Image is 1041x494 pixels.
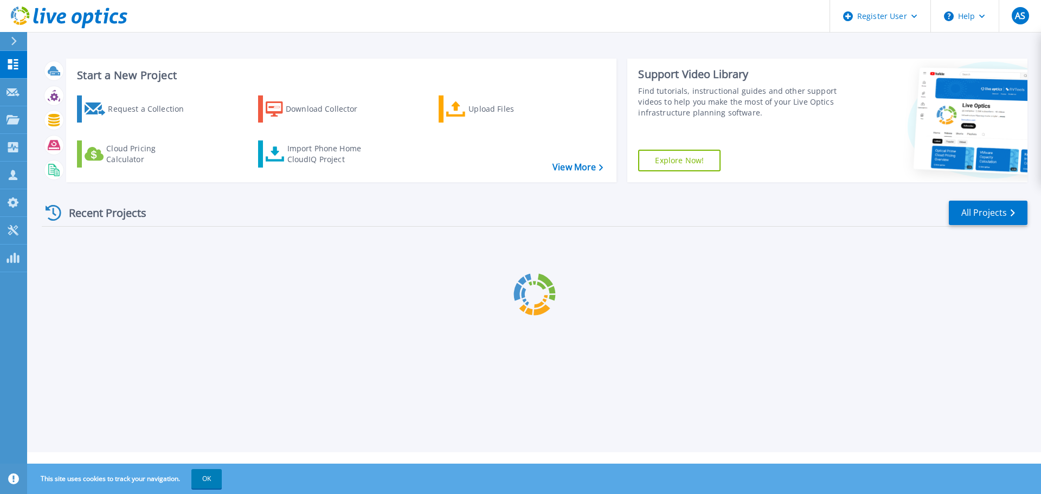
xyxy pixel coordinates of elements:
[286,98,372,120] div: Download Collector
[439,95,560,123] a: Upload Files
[287,143,372,165] div: Import Phone Home CloudIQ Project
[638,67,842,81] div: Support Video Library
[258,95,379,123] a: Download Collector
[1015,11,1025,20] span: AS
[638,86,842,118] div: Find tutorials, instructional guides and other support videos to help you make the most of your L...
[30,469,222,489] span: This site uses cookies to track your navigation.
[468,98,555,120] div: Upload Files
[42,200,161,226] div: Recent Projects
[77,140,198,168] a: Cloud Pricing Calculator
[77,95,198,123] a: Request a Collection
[552,162,603,172] a: View More
[949,201,1027,225] a: All Projects
[191,469,222,489] button: OK
[638,150,721,171] a: Explore Now!
[77,69,603,81] h3: Start a New Project
[106,143,193,165] div: Cloud Pricing Calculator
[108,98,195,120] div: Request a Collection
